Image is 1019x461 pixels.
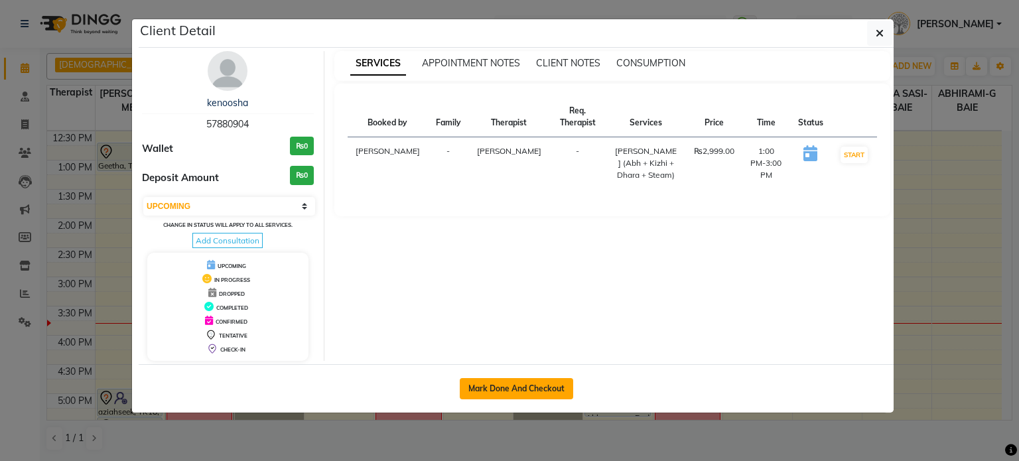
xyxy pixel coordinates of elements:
[142,141,173,157] span: Wallet
[790,97,831,137] th: Status
[606,97,686,137] th: Services
[536,57,600,69] span: CLIENT NOTES
[290,137,314,156] h3: ₨0
[348,97,428,137] th: Booked by
[216,304,248,311] span: COMPLETED
[422,57,520,69] span: APPOINTMENT NOTES
[219,332,247,339] span: TENTATIVE
[348,137,428,190] td: [PERSON_NAME]
[686,97,742,137] th: Price
[207,97,248,109] a: kenoosha
[469,97,549,137] th: Therapist
[290,166,314,185] h3: ₨0
[163,222,293,228] small: Change in status will apply to all services.
[742,137,790,190] td: 1:00 PM-3:00 PM
[460,378,573,399] button: Mark Done And Checkout
[841,147,868,163] button: START
[219,291,245,297] span: DROPPED
[694,145,734,157] div: ₨2,999.00
[206,118,249,130] span: 57880904
[208,51,247,91] img: avatar
[614,145,678,181] div: [PERSON_NAME] (Abh + Kizhi + Dhara + Steam)
[428,97,469,137] th: Family
[428,137,469,190] td: -
[214,277,250,283] span: IN PROGRESS
[218,263,246,269] span: UPCOMING
[192,233,263,248] span: Add Consultation
[549,137,606,190] td: -
[142,170,219,186] span: Deposit Amount
[140,21,216,40] h5: Client Detail
[616,57,685,69] span: CONSUMPTION
[742,97,790,137] th: Time
[549,97,606,137] th: Req. Therapist
[350,52,406,76] span: SERVICES
[216,318,247,325] span: CONFIRMED
[220,346,245,353] span: CHECK-IN
[477,146,541,156] span: [PERSON_NAME]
